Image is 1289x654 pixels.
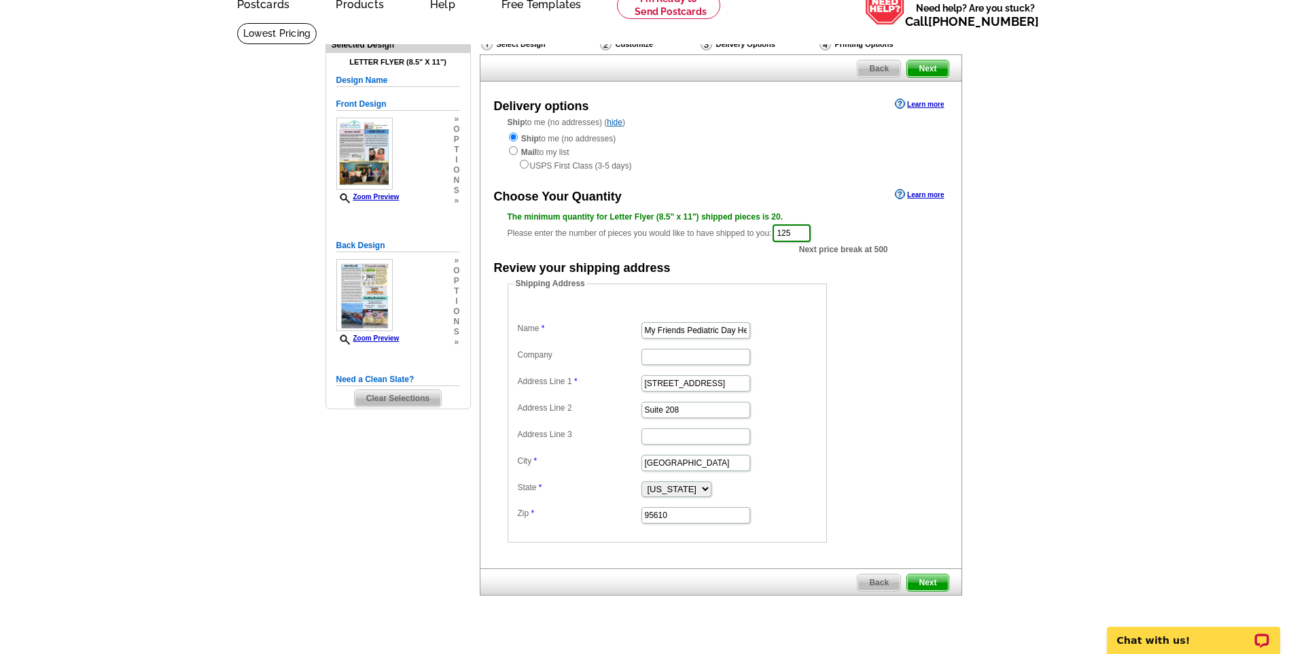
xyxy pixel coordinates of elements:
[453,155,459,165] span: i
[453,135,459,145] span: p
[607,118,622,127] a: hide
[518,428,640,441] label: Address Line 3
[494,188,622,206] div: Choose Your Quantity
[699,37,818,54] div: Delivery Options
[508,131,934,172] div: to me (no addresses) to my list
[453,286,459,296] span: t
[701,38,712,50] img: Delivery Options
[514,277,586,290] legend: Shipping Address
[480,37,599,54] div: Select Design
[494,97,589,116] div: Delivery options
[508,211,934,243] div: Please enter the number of pieces you would like to have shipped to you:
[895,99,944,109] a: Learn more
[857,60,901,78] a: Back
[905,1,1046,29] span: Need help? Are you stuck?
[453,145,459,155] span: t
[928,14,1039,29] a: [PHONE_NUMBER]
[336,259,393,331] img: small-thumb.jpg
[453,186,459,196] span: s
[518,402,640,414] label: Address Line 2
[518,349,640,361] label: Company
[336,334,400,342] a: Zoom Preview
[336,98,460,111] h5: Front Design
[907,61,948,77] span: Next
[453,165,459,175] span: o
[336,58,460,67] h4: Letter Flyer (8.5" x 11")
[508,158,934,172] div: USPS First Class (3-5 days)
[336,74,460,87] h5: Design Name
[453,256,459,266] span: »
[905,14,1039,29] span: Call
[326,38,470,51] div: Selected Design
[453,175,459,186] span: n
[453,337,459,347] span: »
[600,38,612,50] img: Customize
[518,322,640,334] label: Name
[818,37,939,51] div: Printing Options
[508,211,934,223] div: The minimum quantity for Letter Flyer (8.5" x 11") shipped pieces is 20.
[858,574,900,591] span: Back
[518,507,640,519] label: Zip
[453,307,459,317] span: o
[336,118,393,190] img: small-thumb.jpg
[599,37,699,51] div: Customize
[453,114,459,124] span: »
[481,38,493,50] img: Select Design
[336,239,460,252] h5: Back Design
[453,276,459,286] span: p
[336,193,400,201] a: Zoom Preview
[819,38,831,50] img: Printing Options & Summary
[480,116,961,172] div: to me (no addresses) ( )
[799,243,888,256] span: Next price break at 500
[453,266,459,276] span: o
[518,455,640,467] label: City
[453,327,459,337] span: s
[494,259,671,277] div: Review your shipping address
[453,317,459,327] span: n
[1098,611,1289,654] iframe: LiveChat chat widget
[453,196,459,206] span: »
[518,481,640,494] label: State
[508,118,525,127] strong: Ship
[355,390,441,407] span: Clear Selections
[857,574,901,591] a: Back
[453,124,459,135] span: o
[453,296,459,307] span: i
[907,574,948,591] span: Next
[895,189,944,200] a: Learn more
[858,61,900,77] span: Back
[336,373,460,386] h5: Need a Clean Slate?
[518,375,640,388] label: Address Line 1
[521,148,537,157] strong: Mail
[521,134,539,143] strong: Ship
